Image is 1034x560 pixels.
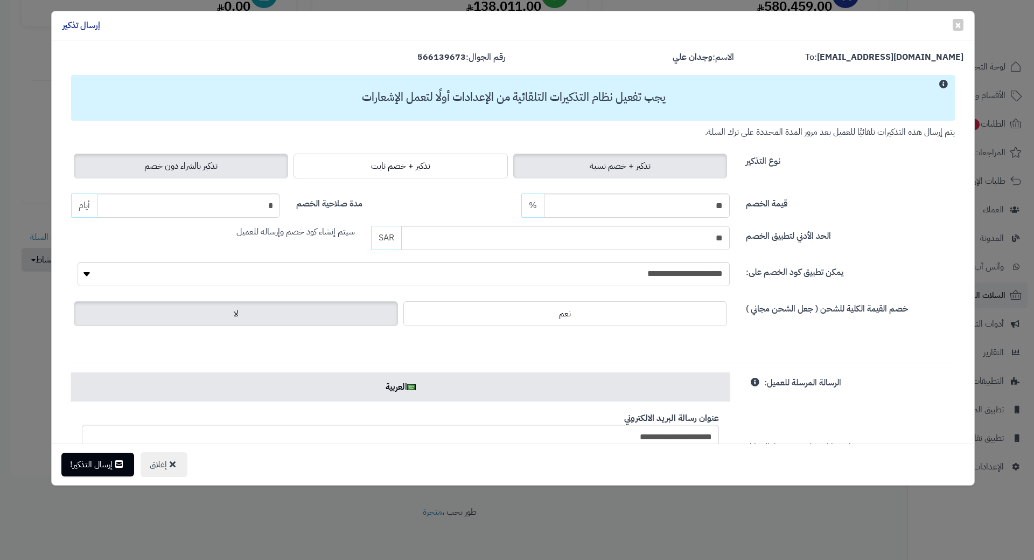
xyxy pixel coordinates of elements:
h4: إرسال تذكير [62,19,100,32]
span: × [955,17,961,33]
span: تذكير + خصم ثابت [371,160,430,172]
label: الرسالة المرسلة للعميل: [764,372,841,389]
span: SAR [371,226,401,250]
strong: [EMAIL_ADDRESS][DOMAIN_NAME] [817,51,963,64]
button: إغلاق [141,452,187,477]
label: مدة صلاحية الخصم [296,193,362,210]
span: نعم [559,307,571,320]
small: يتم إرسال هذه التذكيرات تلقائيًا للعميل بعد مرور المدة المحددة على ترك السلة. [705,126,955,139]
strong: 566139673 [417,51,466,64]
button: إرسال التذكير! [61,453,134,476]
span: سيتم إنشاء كود خصم وإرساله للعميل [236,225,355,238]
label: نوع التذكير [746,151,780,168]
label: يمكن تطبيق كود الخصم على: [746,262,843,279]
span: تذكير بالشراء دون خصم [144,160,218,172]
span: % [529,199,537,212]
span: أيام [71,193,97,218]
span: تذكير + خصم نسبة [590,160,651,172]
b: عنوان رسالة البريد الالكتروني [624,412,719,425]
label: الحد الأدني لتطبيق الخصم [746,226,831,243]
strong: وجدان علي [673,51,712,64]
h3: يجب تفعيل نظام التذكيرات التلقائية من الإعدادات أولًا لتعمل الإشعارات [76,91,951,103]
label: رقم الجوال: [417,51,505,64]
label: قيمة الخصم [746,193,787,210]
img: ar.png [407,384,416,390]
label: To: [805,51,963,64]
span: لا [234,307,238,320]
label: خصم القيمة الكلية للشحن ( جعل الشحن مجاني ) [746,299,908,315]
label: الاسم: [673,51,734,64]
a: العربية [71,372,730,402]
